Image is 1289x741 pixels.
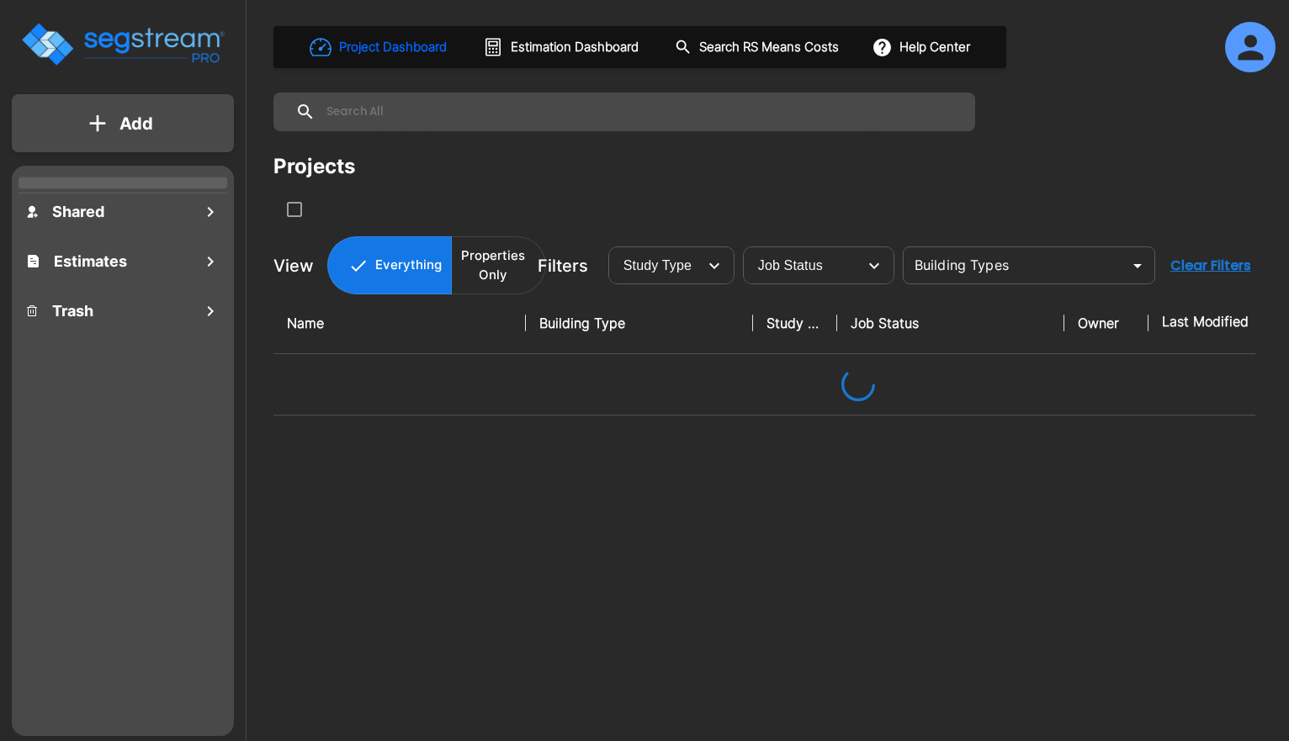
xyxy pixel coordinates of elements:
[316,93,967,131] input: Search All
[52,200,104,223] h1: Shared
[273,293,526,354] th: Name
[1064,293,1148,354] th: Owner
[303,29,456,66] button: Project Dashboard
[753,293,837,354] th: Study Type
[273,151,355,182] div: Projects
[52,299,93,322] h1: Trash
[327,236,546,294] div: Platform
[1164,249,1258,283] button: Clear Filters
[273,253,314,278] p: View
[746,242,857,289] div: Select
[119,111,153,136] p: Add
[538,253,588,278] p: Filters
[758,258,823,273] span: Job Status
[375,256,442,275] p: Everything
[837,293,1064,354] th: Job Status
[339,38,447,57] h1: Project Dashboard
[699,38,839,57] h1: Search RS Means Costs
[511,38,639,57] h1: Estimation Dashboard
[526,293,753,354] th: Building Type
[908,254,1122,278] input: Building Types
[54,250,127,273] h1: Estimates
[623,258,692,273] span: Study Type
[868,31,977,63] button: Help Center
[327,236,452,294] button: Everything
[1126,254,1149,278] button: Open
[19,20,225,68] img: Logo
[612,242,698,289] div: Select
[451,236,546,294] button: Properties Only
[12,99,234,148] button: Add
[668,31,848,64] button: Search RS Means Costs
[461,246,525,284] p: Properties Only
[278,193,311,226] button: SelectAll
[476,29,648,65] button: Estimation Dashboard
